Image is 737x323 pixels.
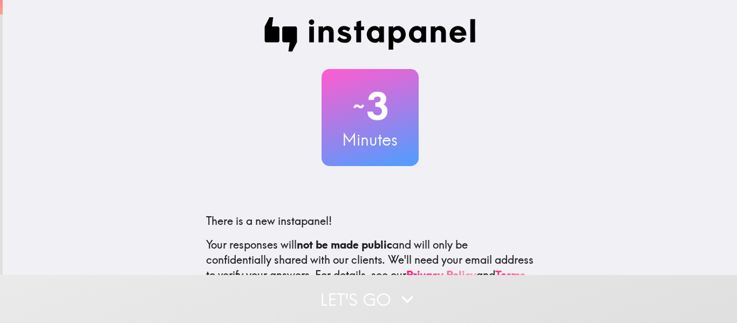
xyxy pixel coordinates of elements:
span: ~ [351,90,366,122]
img: Instapanel [264,17,476,52]
a: Terms [495,268,526,281]
p: Your responses will and will only be confidentially shared with our clients. We'll need your emai... [206,237,534,283]
span: There is a new instapanel! [206,214,332,228]
b: not be made public [297,238,392,251]
h2: 3 [322,84,419,128]
h3: Minutes [322,128,419,151]
a: Privacy Policy [406,268,476,281]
